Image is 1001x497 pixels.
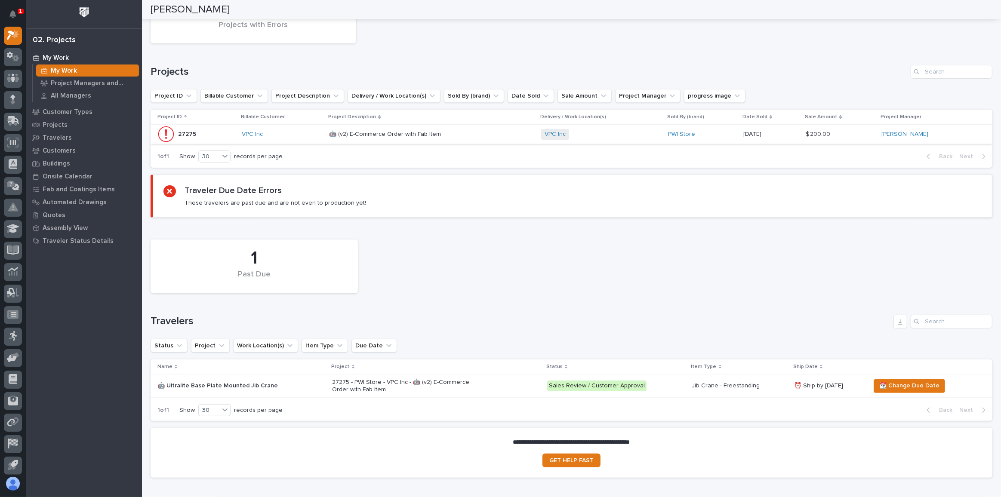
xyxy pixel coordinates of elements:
[43,108,92,116] p: Customer Types
[328,112,376,122] p: Project Description
[165,248,343,269] div: 1
[26,234,142,247] a: Traveler Status Details
[557,89,612,103] button: Sale Amount
[547,380,647,391] div: Sales Review / Customer Approval
[920,153,956,160] button: Back
[33,36,76,45] div: 02. Projects
[199,406,219,415] div: 30
[178,129,198,138] p: 27275
[742,112,767,122] p: Date Sold
[51,92,91,100] p: All Managers
[151,146,176,167] p: 1 of 1
[959,153,978,160] span: Next
[43,237,114,245] p: Traveler Status Details
[151,339,188,353] button: Status
[333,379,483,393] p: 27275 - PWI Store - VPC Inc - 🤖 (v2) E-Commerce Order with Fab Item
[26,196,142,209] a: Automated Drawings
[185,185,282,196] h2: Traveler Due Date Errors
[233,339,298,353] button: Work Location(s)
[43,134,72,142] p: Travelers
[793,362,818,371] p: Ship Date
[26,170,142,183] a: Onsite Calendar
[881,112,921,122] p: Project Manager
[151,374,992,398] tr: 🤖 Ultralite Base Plate Mounted Jib Crane27275 - PWI Store - VPC Inc - 🤖 (v2) E-Commerce Order wit...
[51,80,136,87] p: Project Managers and Engineers
[43,173,92,181] p: Onsite Calendar
[199,152,219,161] div: 30
[911,315,992,328] input: Search
[26,144,142,157] a: Customers
[179,407,195,414] p: Show
[805,112,837,122] p: Sale Amount
[157,362,172,371] p: Name
[684,89,745,103] button: progress image
[546,362,563,371] p: Status
[879,380,939,391] span: 📆 Change Due Date
[191,339,230,353] button: Project
[956,153,992,160] button: Next
[540,112,606,122] p: Delivery / Work Location(s)
[76,4,92,20] img: Workspace Logo
[302,339,348,353] button: Item Type
[43,199,107,206] p: Automated Drawings
[692,382,787,390] p: Jib Crane - Freestanding
[19,8,22,14] p: 1
[615,89,681,103] button: Project Manager
[151,400,176,421] p: 1 of 1
[26,118,142,131] a: Projects
[542,454,601,467] a: GET HELP FAST
[151,66,907,78] h1: Projects
[934,153,952,160] span: Back
[26,105,142,118] a: Customer Types
[806,129,832,138] p: $ 200.00
[332,362,350,371] p: Project
[43,121,68,129] p: Projects
[545,131,566,138] a: VPC Inc
[668,131,695,138] a: PWI Store
[157,382,308,390] p: 🤖 Ultralite Base Plate Mounted Jib Crane
[4,5,22,23] button: Notifications
[51,67,77,75] p: My Work
[911,65,992,79] input: Search
[151,125,992,144] tr: 2727527275 VPC Inc 🤖 (v2) E-Commerce Order with Fab Item🤖 (v2) E-Commerce Order with Fab Item VPC...
[549,457,594,463] span: GET HELP FAST
[165,21,342,39] div: Projects with Errors
[165,270,343,288] div: Past Due
[151,315,890,328] h1: Travelers
[26,157,142,170] a: Buildings
[234,153,283,160] p: records per page
[151,89,197,103] button: Project ID
[43,212,65,219] p: Quotes
[691,362,717,371] p: Item Type
[959,406,978,414] span: Next
[151,3,230,16] h2: [PERSON_NAME]
[667,112,704,122] p: Sold By (brand)
[200,89,268,103] button: Billable Customer
[234,407,283,414] p: records per page
[794,382,863,390] p: ⏰ Ship by [DATE]
[43,160,70,168] p: Buildings
[351,339,397,353] button: Due Date
[956,406,992,414] button: Next
[33,77,142,89] a: Project Managers and Engineers
[26,209,142,221] a: Quotes
[33,64,142,77] a: My Work
[348,89,440,103] button: Delivery / Work Location(s)
[43,54,69,62] p: My Work
[43,224,88,232] p: Assembly View
[743,131,799,138] p: [DATE]
[26,221,142,234] a: Assembly View
[11,10,22,24] div: Notifications1
[874,379,945,393] button: 📆 Change Due Date
[43,186,115,193] p: Fab and Coatings Items
[444,89,504,103] button: Sold By (brand)
[26,51,142,64] a: My Work
[242,131,263,138] a: VPC Inc
[26,183,142,196] a: Fab and Coatings Items
[43,147,76,155] p: Customers
[271,89,344,103] button: Project Description
[185,199,366,207] p: These travelers are past due and are not even to production yet!
[881,131,928,138] a: [PERSON_NAME]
